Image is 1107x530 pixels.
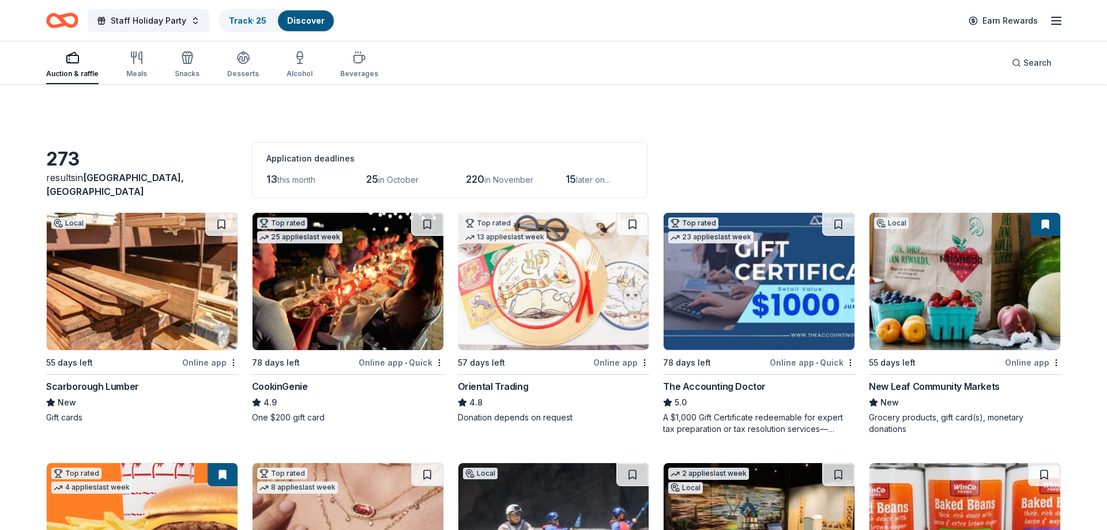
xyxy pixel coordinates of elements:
a: Image for Scarborough LumberLocal55 days leftOnline appScarborough LumberNewGift cards [46,212,238,423]
div: 4 applies last week [51,482,132,494]
button: Staff Holiday Party [88,9,209,32]
span: • [405,358,407,367]
span: later on... [576,175,610,185]
a: Discover [287,16,325,25]
span: in [46,172,184,197]
span: New [880,396,899,409]
div: Donation depends on request [458,412,650,423]
span: in November [484,175,533,185]
span: 220 [466,173,484,185]
div: Application deadlines [266,152,633,166]
button: Beverages [340,46,378,84]
div: Top rated [257,217,307,229]
div: Auction & raffle [46,69,99,78]
div: Top rated [668,217,718,229]
div: One $200 gift card [252,412,444,423]
span: New [58,396,76,409]
div: Local [668,482,703,494]
div: Top rated [463,217,513,229]
span: • [816,358,818,367]
a: Track· 25 [229,16,266,25]
div: Gift cards [46,412,238,423]
span: 13 [266,173,277,185]
div: Alcohol [287,69,312,78]
a: Home [46,7,78,34]
img: Image for CookinGenie [253,213,443,350]
img: Image for New Leaf Community Markets [869,213,1060,350]
div: 55 days left [46,356,93,370]
div: Online app [593,355,649,370]
span: 15 [566,173,576,185]
span: this month [277,175,315,185]
span: in October [378,175,419,185]
span: 4.8 [469,396,483,409]
div: Local [51,217,86,229]
div: Scarborough Lumber [46,379,139,393]
div: Snacks [175,69,199,78]
span: 4.9 [263,396,277,409]
span: Staff Holiday Party [111,14,186,28]
button: Alcohol [287,46,312,84]
a: Image for Oriental TradingTop rated13 applieslast week57 days leftOnline appOriental Trading4.8Do... [458,212,650,423]
div: 55 days left [869,356,916,370]
div: New Leaf Community Markets [869,379,1000,393]
a: Image for The Accounting DoctorTop rated23 applieslast week78 days leftOnline app•QuickThe Accoun... [663,212,855,435]
span: 25 [366,173,378,185]
div: Online app [1005,355,1061,370]
img: Image for Oriental Trading [458,213,649,350]
div: 23 applies last week [668,231,754,243]
div: Desserts [227,69,259,78]
span: [GEOGRAPHIC_DATA], [GEOGRAPHIC_DATA] [46,172,184,197]
a: Image for CookinGenieTop rated25 applieslast week78 days leftOnline app•QuickCookinGenie4.9One $2... [252,212,444,423]
div: Online app Quick [359,355,444,370]
div: Top rated [51,468,101,479]
button: Desserts [227,46,259,84]
div: 2 applies last week [668,468,749,480]
div: 78 days left [252,356,300,370]
div: Grocery products, gift card(s), monetary donations [869,412,1061,435]
div: 57 days left [458,356,505,370]
div: The Accounting Doctor [663,379,766,393]
div: Oriental Trading [458,379,529,393]
span: Search [1023,56,1052,70]
div: Online app Quick [770,355,855,370]
div: Local [463,468,498,479]
button: Track· 25Discover [219,9,335,32]
div: Beverages [340,69,378,78]
div: 273 [46,148,238,171]
div: 25 applies last week [257,231,342,243]
div: Meals [126,69,147,78]
div: A $1,000 Gift Certificate redeemable for expert tax preparation or tax resolution services—recipi... [663,412,855,435]
span: 5.0 [675,396,687,409]
div: 8 applies last week [257,482,338,494]
div: CookinGenie [252,379,308,393]
div: Online app [182,355,238,370]
button: Meals [126,46,147,84]
div: 78 days left [663,356,711,370]
div: results [46,171,238,198]
div: 13 applies last week [463,231,547,243]
a: Image for New Leaf Community MarketsLocal55 days leftOnline appNew Leaf Community MarketsNewGroce... [869,212,1061,435]
img: Image for The Accounting Doctor [664,213,854,350]
div: Local [874,217,909,229]
button: Search [1003,51,1061,74]
div: Top rated [257,468,307,479]
button: Snacks [175,46,199,84]
img: Image for Scarborough Lumber [47,213,238,350]
a: Earn Rewards [962,10,1045,31]
button: Auction & raffle [46,46,99,84]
